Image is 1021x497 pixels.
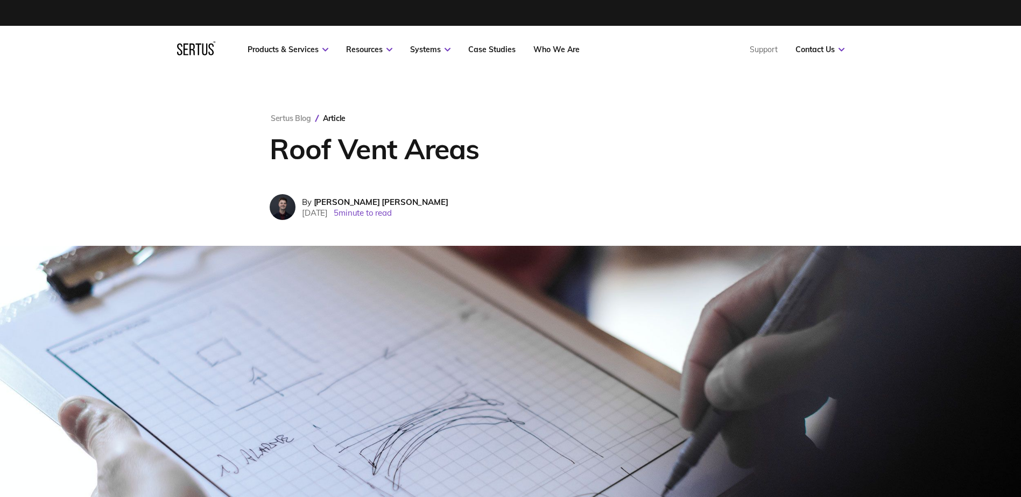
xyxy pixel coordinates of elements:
[302,208,328,218] span: [DATE]
[750,45,778,54] a: Support
[346,45,392,54] a: Resources
[410,45,450,54] a: Systems
[270,133,479,164] h1: Roof Vent Areas
[533,45,580,54] a: Who We Are
[314,197,448,207] span: [PERSON_NAME] [PERSON_NAME]
[795,45,844,54] a: Contact Us
[248,45,328,54] a: Products & Services
[302,197,448,207] div: By
[334,208,392,218] span: 5 minute to read
[468,45,516,54] a: Case Studies
[271,113,311,123] a: Sertus Blog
